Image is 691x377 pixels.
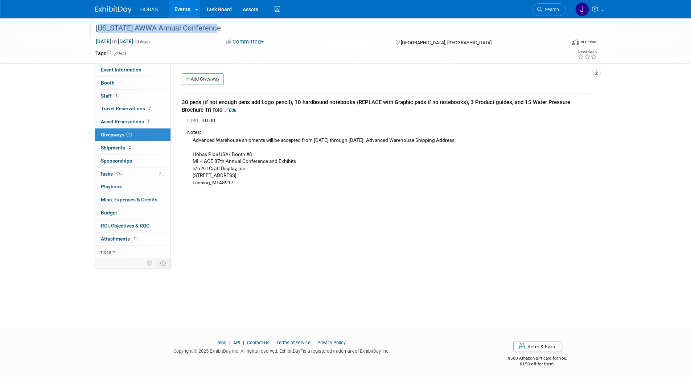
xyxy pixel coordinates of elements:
a: Travel Reservations2 [95,102,170,115]
span: Budget [101,210,117,216]
a: more [95,246,170,258]
img: ExhibitDay [95,6,132,13]
span: | [227,340,232,345]
span: Tasks [100,171,123,177]
span: Search [542,7,559,12]
div: Advanced Warehouse shipments will be accepted from [DATE] through [DATE]. Advanced Warehouse Ship... [187,136,591,187]
div: $500 Amazon gift card for you, [479,351,596,367]
div: [US_STATE] AWWA Annual Conference [93,22,555,35]
span: 4 [132,236,137,241]
div: Copyright © 2025 ExhibitDay, Inc. All rights reserved. ExhibitDay is a registered trademark of Ex... [95,346,468,355]
span: 1 [114,93,119,98]
span: | [241,340,246,345]
img: Jamie Coe [575,3,589,16]
td: Toggle Event Tabs [156,258,170,268]
a: Add Giveaway [182,73,224,85]
a: Playbook [95,180,170,193]
span: 0% [115,171,123,176]
span: | [312,340,316,345]
a: Terms of Service [276,340,310,345]
a: Contact Us [247,340,270,345]
span: | [271,340,275,345]
a: Event Information [95,63,170,76]
span: Shipments [101,145,132,151]
span: [GEOGRAPHIC_DATA], [GEOGRAPHIC_DATA] [401,40,491,45]
span: Playbook [101,184,122,189]
span: 3 [146,119,151,124]
a: Sponsorships [95,155,170,167]
td: Personalize Event Tab Strip [143,258,156,268]
span: Cost: $ [187,117,205,124]
a: Asset Reservations3 [95,115,170,128]
a: Shipments2 [95,142,170,154]
span: 1 [126,132,132,137]
span: ROI, Objectives & ROO [101,223,149,229]
span: Asset Reservations [101,119,151,124]
a: Misc. Expenses & Credits [95,193,170,206]
div: $150 off for them. [479,361,596,367]
span: 0.00 [187,117,218,124]
span: to [111,38,118,44]
a: Privacy Policy [317,340,346,345]
div: Event Format [523,38,598,49]
a: Edit [224,107,236,113]
a: Attachments4 [95,233,170,245]
div: 30 pens (if not enough pens add Logo pencil), 10 hardbound notebooks (REPLACE with Graphic pads i... [182,99,591,114]
span: Travel Reservations [101,106,152,111]
span: (4 days) [135,40,150,44]
span: HOBAS [140,7,158,12]
span: Misc. Expenses & Credits [101,197,157,202]
span: Booth [101,80,123,86]
span: more [99,249,111,255]
a: Edit [114,51,126,56]
div: In-Person [580,39,597,45]
span: Sponsorships [101,158,132,164]
img: Format-Inperson.png [572,39,579,45]
sup: ® [300,348,303,352]
a: Tasks0% [95,168,170,180]
i: Booth reservation complete [118,81,122,85]
a: Refer & Earn [513,341,561,352]
span: Giveaways [101,132,132,138]
a: Giveaways1 [95,128,170,141]
span: Event Information [101,67,141,73]
span: 2 [147,106,152,111]
a: Budget [95,206,170,219]
td: Tags [95,50,126,57]
a: Blog [217,340,226,345]
div: Event Rating [577,50,597,53]
a: Staff1 [95,90,170,102]
span: 2 [127,145,132,150]
button: Committed [223,38,267,46]
div: Notes: [187,129,591,136]
span: Staff [101,93,119,99]
a: ROI, Objectives & ROO [95,220,170,232]
a: Search [532,3,566,16]
span: [DATE] [DATE] [95,38,133,45]
span: Attachments [101,236,137,242]
a: Booth [95,77,170,89]
a: API [233,340,240,345]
